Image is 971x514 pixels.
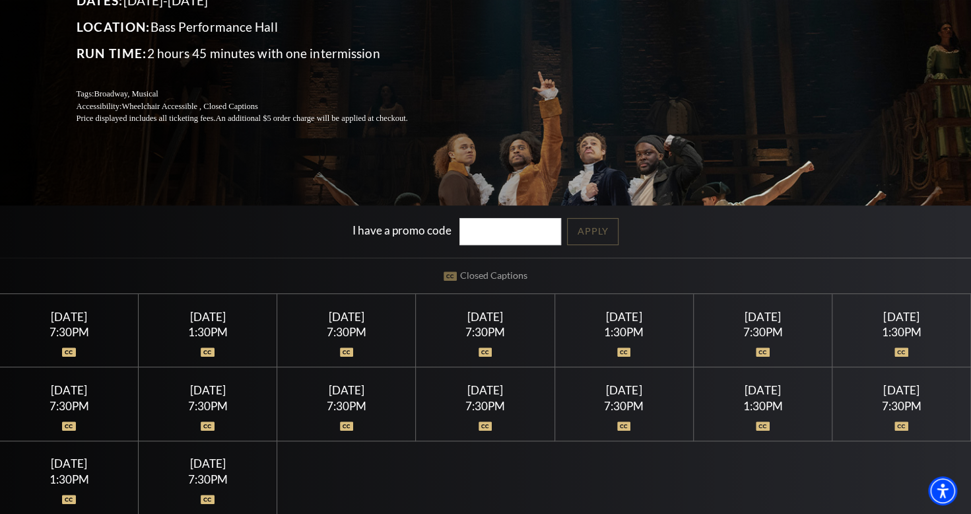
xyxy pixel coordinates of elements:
[77,43,440,64] p: 2 hours 45 minutes with one intermission
[709,310,816,324] div: [DATE]
[16,326,123,338] div: 7:30PM
[121,102,257,111] span: Wheelchair Accessible , Closed Captions
[154,474,261,485] div: 7:30PM
[848,400,955,412] div: 7:30PM
[432,310,539,324] div: [DATE]
[293,310,400,324] div: [DATE]
[16,457,123,470] div: [DATE]
[16,474,123,485] div: 1:30PM
[77,88,440,100] p: Tags:
[215,114,407,123] span: An additional $5 order charge will be applied at checkout.
[154,326,261,338] div: 1:30PM
[709,326,816,338] div: 7:30PM
[352,223,452,237] label: I have a promo code
[709,400,816,412] div: 1:30PM
[293,326,400,338] div: 7:30PM
[16,383,123,397] div: [DATE]
[570,310,677,324] div: [DATE]
[154,400,261,412] div: 7:30PM
[154,310,261,324] div: [DATE]
[432,326,539,338] div: 7:30PM
[293,383,400,397] div: [DATE]
[848,383,955,397] div: [DATE]
[432,400,539,412] div: 7:30PM
[848,310,955,324] div: [DATE]
[928,476,957,505] div: Accessibility Menu
[570,326,677,338] div: 1:30PM
[77,112,440,125] p: Price displayed includes all ticketing fees.
[154,383,261,397] div: [DATE]
[570,383,677,397] div: [DATE]
[293,400,400,412] div: 7:30PM
[77,46,147,61] span: Run Time:
[94,89,158,98] span: Broadway, Musical
[432,383,539,397] div: [DATE]
[16,400,123,412] div: 7:30PM
[709,383,816,397] div: [DATE]
[77,17,440,38] p: Bass Performance Hall
[77,100,440,113] p: Accessibility:
[570,400,677,412] div: 7:30PM
[16,310,123,324] div: [DATE]
[848,326,955,338] div: 1:30PM
[154,457,261,470] div: [DATE]
[77,19,151,34] span: Location:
